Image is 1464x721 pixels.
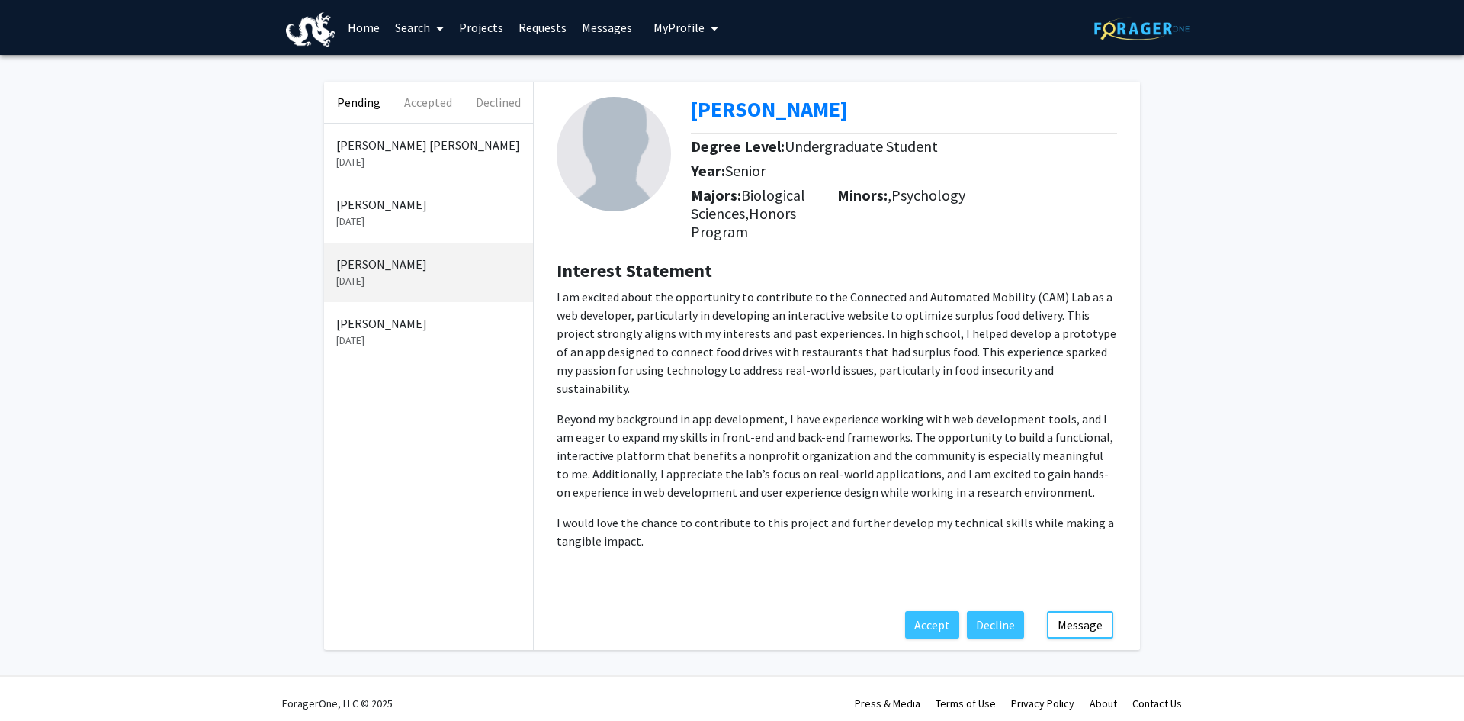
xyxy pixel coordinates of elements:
b: Degree Level: [691,137,785,156]
a: Messages [574,1,640,54]
p: [DATE] [336,333,521,349]
a: Terms of Use [936,697,996,710]
a: Press & Media [855,697,920,710]
span: , [888,185,891,204]
p: [PERSON_NAME] [336,195,521,214]
span: Biological Sciences, [691,185,805,223]
button: Declined [464,82,533,123]
p: [DATE] [336,273,521,289]
a: Home [340,1,387,54]
button: Accept [905,611,959,639]
b: Minors: [837,185,888,204]
span: My Profile [653,20,705,35]
span: Psychology [891,185,965,204]
a: Contact Us [1132,697,1182,710]
p: I am excited about the opportunity to contribute to the Connected and Automated Mobility (CAM) La... [557,288,1117,398]
p: [PERSON_NAME] [336,314,521,333]
a: Search [387,1,451,54]
b: Majors: [691,185,741,204]
a: Requests [511,1,574,54]
img: Profile Picture [557,97,671,211]
button: Pending [324,82,393,123]
button: Message [1047,611,1113,639]
b: [PERSON_NAME] [691,95,847,123]
iframe: Chat [11,652,65,710]
img: Drexel University Logo [286,12,335,47]
p: [PERSON_NAME] [PERSON_NAME] [336,136,521,154]
span: Undergraduate Student [785,137,938,156]
b: Year: [691,161,725,180]
img: ForagerOne Logo [1094,17,1189,40]
a: Privacy Policy [1011,697,1074,710]
button: Accepted [393,82,463,123]
button: Decline [967,611,1024,639]
span: Honors Program [691,204,796,241]
p: [DATE] [336,214,521,230]
span: Senior [725,161,766,180]
a: Opens in a new tab [691,95,847,123]
b: Interest Statement [557,259,712,282]
a: About [1090,697,1117,710]
a: Projects [451,1,511,54]
p: [PERSON_NAME] [336,255,521,273]
p: I would love the chance to contribute to this project and further develop my technical skills whi... [557,513,1117,550]
p: Beyond my background in app development, I have experience working with web development tools, an... [557,410,1117,501]
p: [DATE] [336,154,521,170]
